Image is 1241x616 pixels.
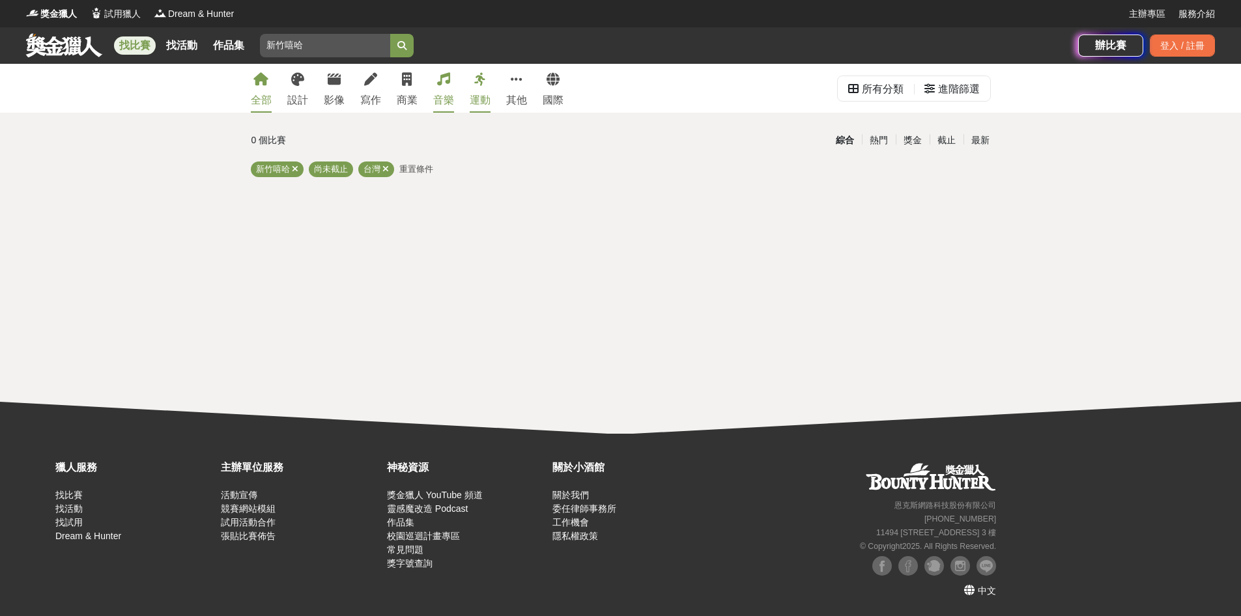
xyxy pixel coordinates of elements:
small: © Copyright 2025 . All Rights Reserved. [860,542,996,551]
span: 重置條件 [399,164,433,174]
a: 主辦專區 [1129,7,1165,21]
img: Facebook [898,556,918,576]
a: 委任律師事務所 [552,503,616,514]
span: Dream & Hunter [168,7,234,21]
a: 隱私權政策 [552,531,598,541]
div: 熱門 [862,129,896,152]
div: 主辦單位服務 [221,460,380,475]
a: 工作機會 [552,517,589,527]
a: 試用活動合作 [221,517,276,527]
a: LogoDream & Hunter [154,7,234,21]
div: 設計 [287,92,308,108]
div: 進階篩選 [938,76,980,102]
a: 寫作 [360,64,381,113]
img: Plurk [924,556,944,576]
a: 校園巡迴計畫專區 [387,531,460,541]
a: 活動宣傳 [221,490,257,500]
div: 0 個比賽 [251,129,497,152]
div: 影像 [324,92,345,108]
a: 競賽網站模組 [221,503,276,514]
a: Dream & Hunter [55,531,121,541]
div: 音樂 [433,92,454,108]
a: 影像 [324,64,345,113]
div: 國際 [543,92,563,108]
div: 所有分類 [862,76,904,102]
img: LINE [977,556,996,576]
span: 台灣 [364,164,380,174]
small: 11494 [STREET_ADDRESS] 3 樓 [876,528,996,537]
a: 獎金獵人 YouTube 頻道 [387,490,483,500]
a: 服務介紹 [1178,7,1215,21]
span: 獎金獵人 [40,7,77,21]
a: 找活動 [55,503,83,514]
small: [PHONE_NUMBER] [924,514,996,524]
a: 音樂 [433,64,454,113]
div: 截止 [930,129,963,152]
span: 中文 [978,585,996,596]
div: 綜合 [828,129,862,152]
div: 最新 [963,129,997,152]
img: Facebook [872,556,892,576]
a: Logo試用獵人 [90,7,141,21]
a: 國際 [543,64,563,113]
img: Instagram [950,556,970,576]
div: 登入 / 註冊 [1150,35,1215,57]
div: 獎金 [896,129,930,152]
div: 關於小酒館 [552,460,711,475]
a: 作品集 [208,36,250,55]
div: 商業 [397,92,418,108]
a: 關於我們 [552,490,589,500]
img: Logo [90,7,103,20]
a: 作品集 [387,517,414,527]
div: 其他 [506,92,527,108]
a: 找比賽 [114,36,156,55]
a: 找比賽 [55,490,83,500]
a: 張貼比賽佈告 [221,531,276,541]
a: 找活動 [161,36,203,55]
span: 新竹嘻哈 [256,164,290,174]
a: 常見問題 [387,544,423,555]
a: 其他 [506,64,527,113]
div: 獵人服務 [55,460,214,475]
img: Logo [154,7,167,20]
a: 運動 [470,64,491,113]
a: Logo獎金獵人 [26,7,77,21]
a: 全部 [251,64,272,113]
a: 設計 [287,64,308,113]
div: 運動 [470,92,491,108]
a: 靈感魔改造 Podcast [387,503,468,514]
img: Logo [26,7,39,20]
a: 商業 [397,64,418,113]
span: 試用獵人 [104,7,141,21]
a: 找試用 [55,517,83,527]
div: 寫作 [360,92,381,108]
div: 神秘資源 [387,460,546,475]
div: 全部 [251,92,272,108]
a: 辦比賽 [1078,35,1143,57]
span: 尚未截止 [314,164,348,174]
a: 獎字號查詢 [387,558,433,568]
small: 恩克斯網路科技股份有限公司 [894,501,996,510]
